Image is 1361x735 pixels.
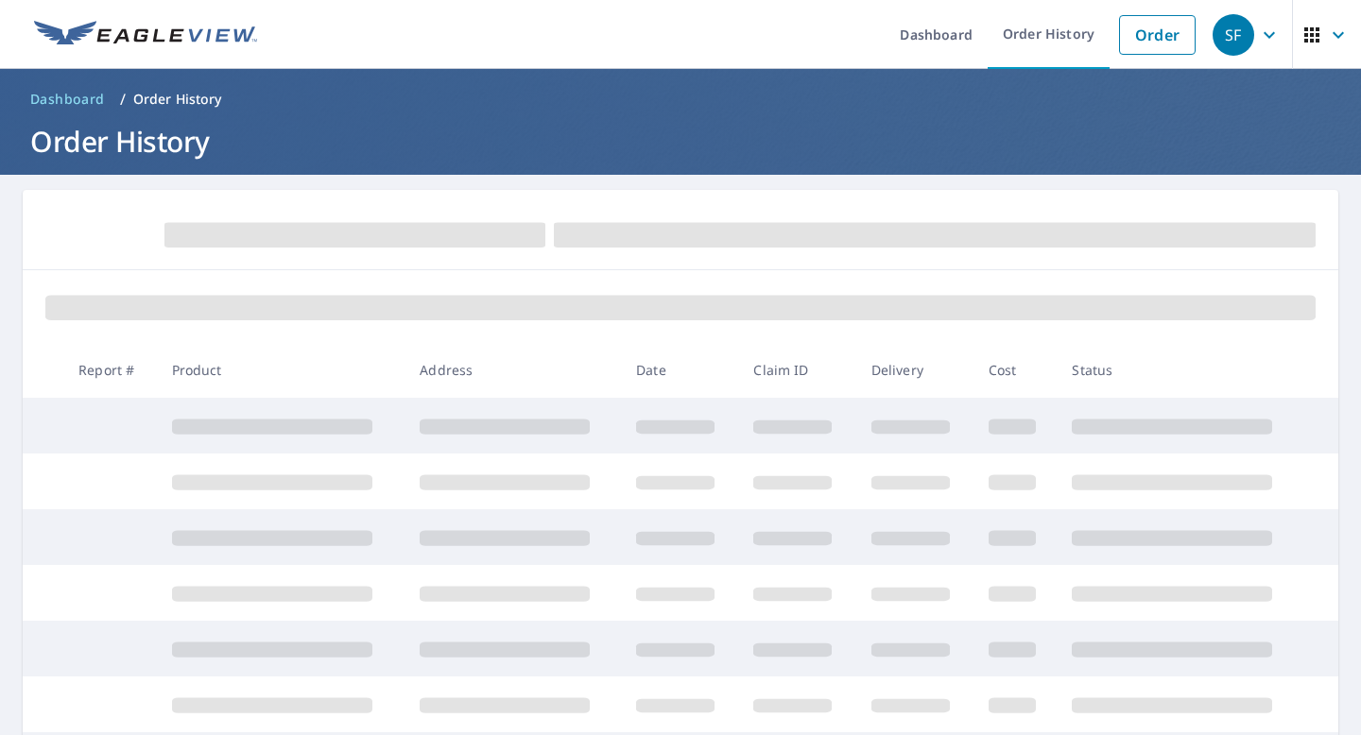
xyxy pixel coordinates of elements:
[133,90,222,109] p: Order History
[856,342,973,398] th: Delivery
[120,88,126,111] li: /
[1213,14,1254,56] div: SF
[34,21,257,49] img: EV Logo
[621,342,738,398] th: Date
[23,84,112,114] a: Dashboard
[30,90,105,109] span: Dashboard
[405,342,621,398] th: Address
[23,84,1338,114] nav: breadcrumb
[63,342,156,398] th: Report #
[973,342,1057,398] th: Cost
[738,342,855,398] th: Claim ID
[1057,342,1305,398] th: Status
[157,342,405,398] th: Product
[1119,15,1196,55] a: Order
[23,122,1338,161] h1: Order History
